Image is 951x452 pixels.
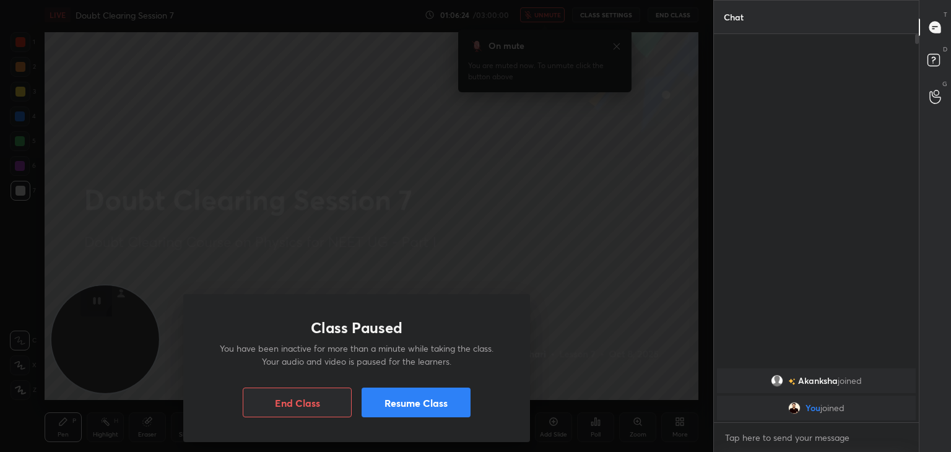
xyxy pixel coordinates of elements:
[771,375,783,387] img: default.png
[362,388,471,417] button: Resume Class
[806,403,820,413] span: You
[942,79,947,89] p: G
[243,388,352,417] button: End Class
[714,366,919,423] div: grid
[788,402,801,414] img: 09770f7dbfa9441c9c3e57e13e3293d5.jpg
[311,319,402,337] h1: Class Paused
[798,376,838,386] span: Akanksha
[838,376,862,386] span: joined
[714,1,753,33] p: Chat
[944,10,947,19] p: T
[943,45,947,54] p: D
[213,342,500,368] p: You have been inactive for more than a minute while taking the class. Your audio and video is pau...
[820,403,845,413] span: joined
[788,378,796,385] img: no-rating-badge.077c3623.svg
